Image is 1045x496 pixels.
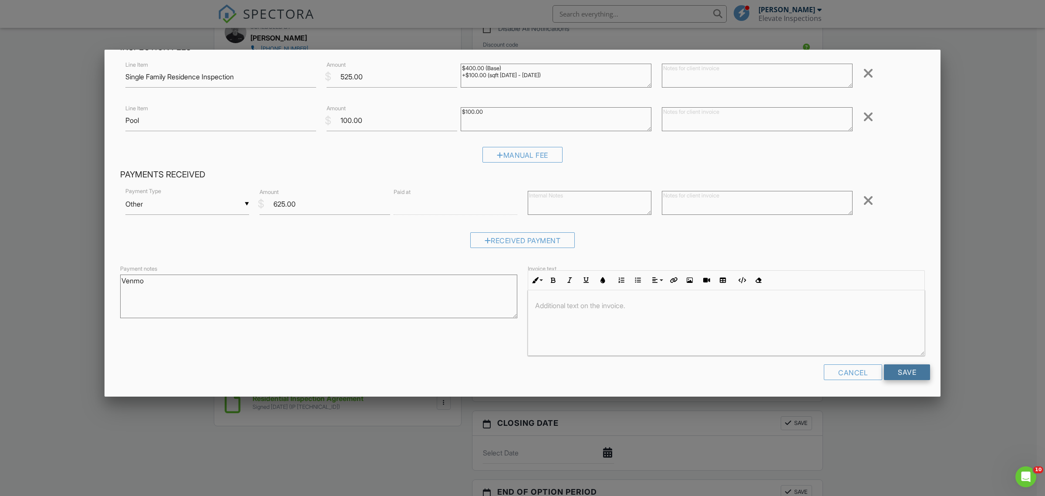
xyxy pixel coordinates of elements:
button: Clear Formatting [750,272,766,289]
textarea: $400.00 (Base) +$100.00 (sqft [DATE] - [DATE]) [461,64,651,88]
div: Received Payment [470,232,575,248]
label: Invoice text [528,265,556,273]
button: Ordered List [613,272,630,289]
label: Amount [327,61,346,69]
button: Underline (Ctrl+U) [578,272,594,289]
label: Paid at [394,188,411,196]
button: Insert Video [698,272,715,289]
button: Inline Style [528,272,545,289]
a: Received Payment [470,238,575,247]
button: Colors [594,272,611,289]
label: Payment notes [120,265,157,273]
div: Cancel [824,364,882,380]
h4: Payments Received [120,169,925,180]
textarea: $100.00 [461,107,651,131]
label: Amount [327,105,346,112]
button: Italic (Ctrl+I) [561,272,578,289]
iframe: Intercom live chat [1015,466,1036,487]
button: Insert Link (Ctrl+K) [665,272,681,289]
button: Unordered List [630,272,646,289]
button: Bold (Ctrl+B) [545,272,561,289]
div: $ [325,69,331,84]
button: Align [648,272,665,289]
label: Payment Type [125,187,161,195]
label: Line Item [125,105,148,112]
div: $ [258,197,264,211]
button: Code View [733,272,750,289]
button: Insert Image (Ctrl+P) [681,272,698,289]
a: Manual Fee [482,153,563,161]
span: 10 [1033,466,1043,473]
div: Manual Fee [482,147,563,163]
input: Save [884,364,930,380]
div: $ [325,113,331,128]
label: Amount [260,188,279,196]
label: Line Item [125,61,148,69]
button: Insert Table [715,272,731,289]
